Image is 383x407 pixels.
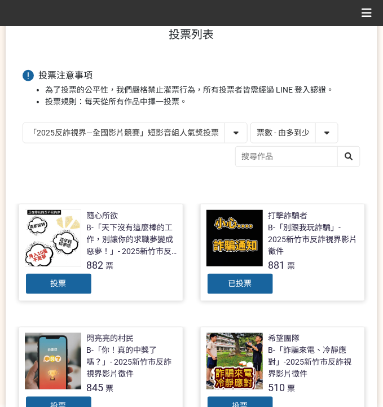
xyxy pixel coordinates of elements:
h1: 投票列表 [23,28,360,41]
div: B-「天下沒有這麼棒的工作，別讓你的求職夢變成惡夢！」- 2025新竹市反詐視界影片徵件 [87,222,177,257]
li: 為了投票的公平性，我們嚴格禁止灌票行為，所有投票者皆需經過 LINE 登入認證。 [45,84,360,96]
div: B-「詐騙來電、冷靜應對」-2025新竹市反詐視界影片徵件 [268,345,359,380]
input: 搜尋作品 [236,147,360,167]
span: 票 [106,261,114,270]
a: 打擊詐騙者B-「別跟我玩詐騙」- 2025新竹市反詐視界影片徵件881票已投票 [200,204,365,301]
div: 閃亮亮的村民 [87,333,134,345]
span: 510 [268,382,285,394]
span: 票 [106,384,114,393]
div: 希望團隊 [268,333,300,345]
span: 845 [87,382,104,394]
span: 投票注意事項 [38,70,93,81]
div: 隨心所欲 [87,210,118,222]
span: 已投票 [228,279,252,288]
div: 打擊詐騙者 [268,210,308,222]
span: 882 [87,259,104,271]
span: 票 [288,384,296,393]
span: 投票 [51,279,67,288]
div: B-「別跟我玩詐騙」- 2025新竹市反詐視界影片徵件 [268,222,359,257]
div: B-「你！真的中獎了嗎？」- 2025新竹市反詐視界影片徵件 [87,345,177,380]
span: 881 [268,259,285,271]
li: 投票規則：每天從所有作品中擇一投票。 [45,96,360,108]
a: 隨心所欲B-「天下沒有這麼棒的工作，別讓你的求職夢變成惡夢！」- 2025新竹市反詐視界影片徵件882票投票 [19,204,183,301]
span: 票 [288,261,296,270]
